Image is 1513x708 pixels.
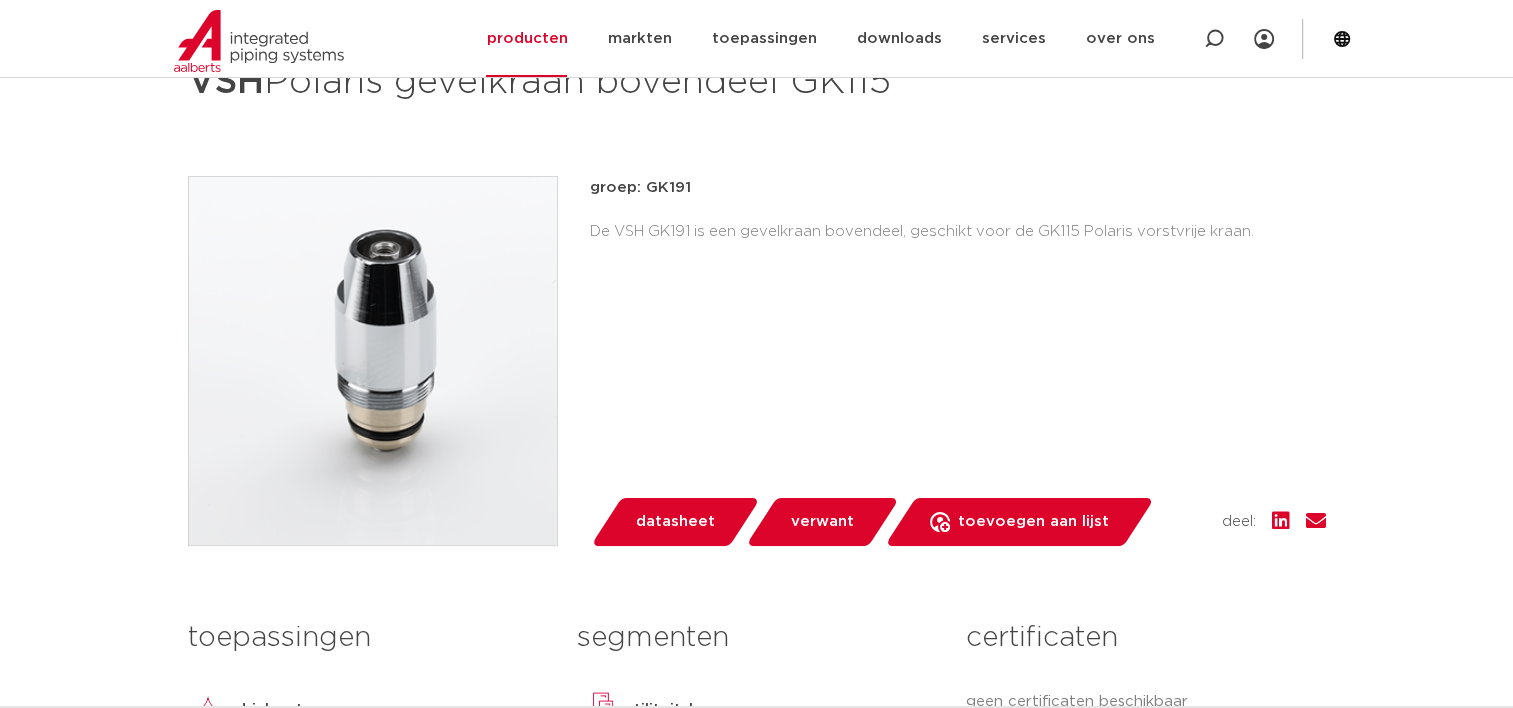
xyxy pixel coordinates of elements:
span: toevoegen aan lijst [958,506,1109,538]
h3: segmenten [577,618,936,658]
div: De VSH GK191 is een gevelkraan bovendeel, geschikt voor de GK115 Polaris vorstvrije kraan. [590,216,1326,248]
h1: Polaris gevelkraan bovendeel GK115 [188,52,939,112]
p: groep: GK191 [590,176,1326,200]
strong: VSH [188,64,264,100]
span: deel: [1222,510,1256,534]
img: Product Image for VSH Polaris gevelkraan bovendeel GK115 [189,177,557,545]
h3: certificaten [966,618,1325,658]
a: datasheet [590,498,760,546]
h3: toepassingen [188,618,547,658]
a: verwant [745,498,899,546]
span: verwant [791,506,854,538]
span: datasheet [636,506,715,538]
